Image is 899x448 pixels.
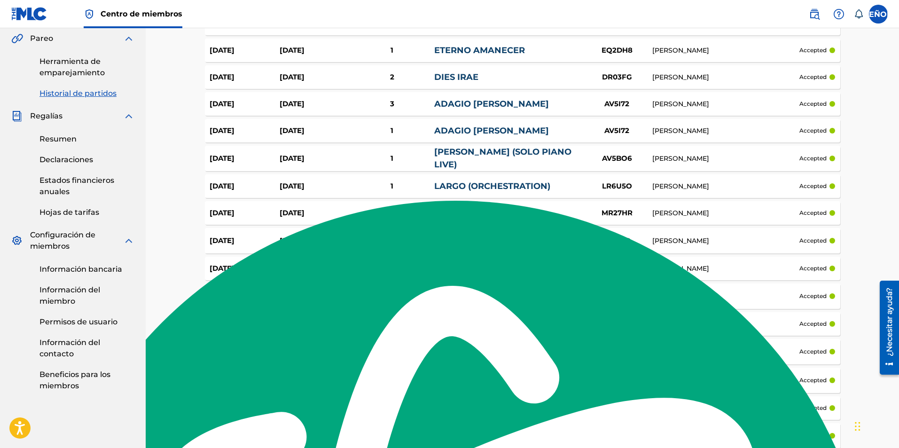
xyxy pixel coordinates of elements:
[799,46,827,55] p: accepted
[39,134,134,145] a: Resumen
[855,412,860,440] div: Arrastrar
[39,370,110,390] font: Beneficios para los miembros
[39,56,134,79] a: Herramienta de emparejamiento
[434,72,478,82] a: DIES IRAE
[799,100,827,108] p: accepted
[280,99,350,110] div: [DATE]
[39,175,134,197] a: Estados financieros anuales
[280,153,350,164] div: [DATE]
[210,153,280,164] div: [DATE]
[852,403,899,448] iframe: Widget de chat
[350,126,434,136] div: 1
[864,10,892,19] font: SEÑOR
[652,126,800,136] div: [PERSON_NAME]
[869,5,888,24] div: Menú de usuario
[873,277,899,378] iframe: Centro de recursos
[350,153,434,164] div: 1
[434,45,525,55] a: ETERNO AMANECER
[210,99,280,110] div: [DATE]
[39,284,134,307] a: Información del miembro
[30,111,63,120] font: Regalías
[829,5,848,24] div: Ayuda
[39,264,134,275] a: Información bancaria
[280,72,350,83] div: [DATE]
[30,34,53,43] font: Pareo
[582,45,652,56] div: EQ2DH8
[123,235,134,246] img: expandir
[11,7,47,21] img: Logotipo del MLC
[434,99,549,109] a: ADAGIO [PERSON_NAME]
[39,154,134,165] a: Declaraciones
[39,134,77,143] font: Resumen
[123,110,134,122] img: expandir
[39,338,100,358] font: Información del contacto
[101,9,182,18] font: Centro de miembros
[652,46,800,55] div: [PERSON_NAME]
[39,207,134,218] a: Hojas de tarifas
[434,18,507,29] a: THE OLD CLOCK
[350,72,434,83] div: 2
[799,73,827,81] p: accepted
[652,99,800,109] div: [PERSON_NAME]
[210,72,280,83] div: [DATE]
[39,176,114,196] font: Estados financieros anuales
[39,89,117,98] font: Historial de partidos
[210,126,280,136] div: [DATE]
[833,8,844,20] img: ayuda
[39,369,134,392] a: Beneficios para los miembros
[39,337,134,360] a: Información del contacto
[84,8,95,20] img: Titular de los derechos superior
[350,45,434,56] div: 1
[582,126,652,136] div: AV5I72
[809,8,820,20] img: buscar
[652,72,800,82] div: [PERSON_NAME]
[805,5,824,24] a: Búsqueda pública
[11,33,23,44] img: Pareo
[39,316,134,328] a: Permisos de usuario
[582,99,652,110] div: AV5I72
[39,285,100,306] font: Información del miembro
[854,9,863,19] div: Notificaciones
[11,235,23,246] img: Configuración de miembros
[434,147,571,170] a: [PERSON_NAME] (SOLO PIANO LIVE)
[652,154,800,164] div: [PERSON_NAME]
[39,155,93,164] font: Declaraciones
[582,153,652,164] div: AV5BO6
[39,317,117,326] font: Permisos de usuario
[799,126,827,135] p: accepted
[280,126,350,136] div: [DATE]
[39,88,134,99] a: Historial de partidos
[39,208,99,217] font: Hojas de tarifas
[39,57,105,77] font: Herramienta de emparejamiento
[582,72,652,83] div: DR03FG
[11,110,23,122] img: Regalías
[434,126,549,136] a: ADAGIO [PERSON_NAME]
[350,99,434,110] div: 3
[39,265,122,274] font: Información bancaria
[123,33,134,44] img: expandir
[30,230,95,251] font: Configuración de miembros
[280,45,350,56] div: [DATE]
[210,45,280,56] div: [DATE]
[799,154,827,163] p: accepted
